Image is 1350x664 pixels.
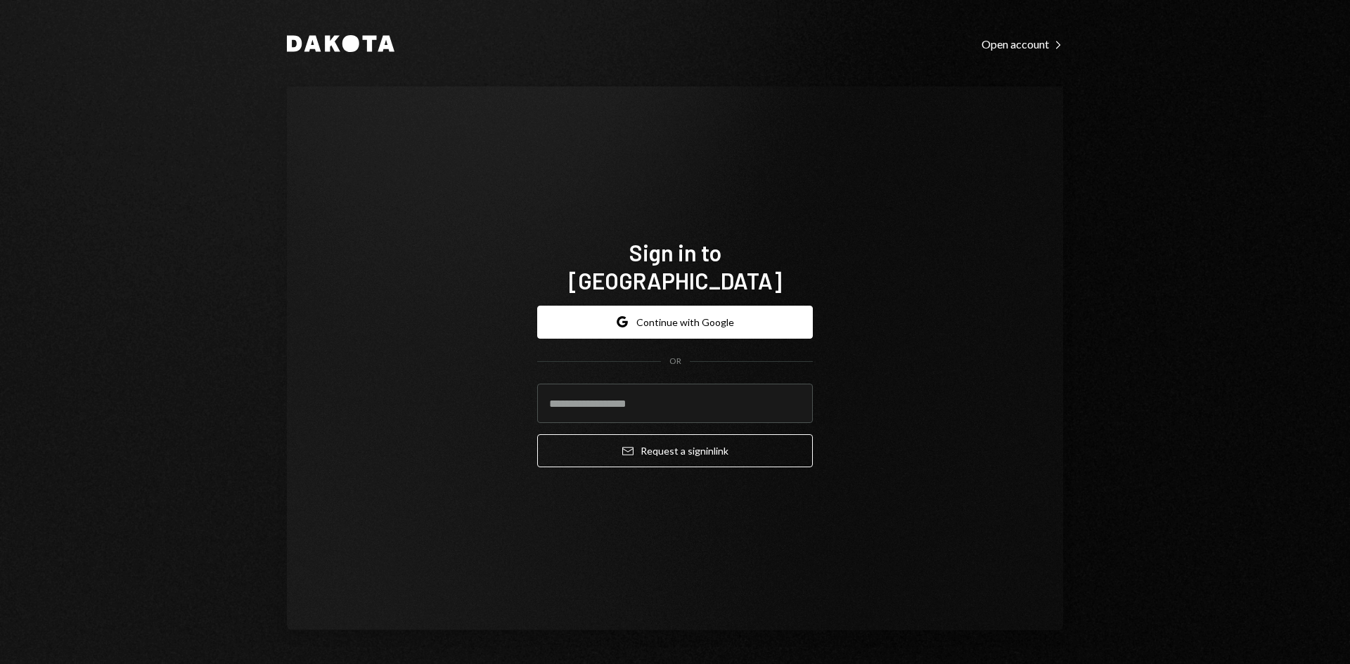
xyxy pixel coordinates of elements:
div: OR [669,356,681,367]
div: Open account [982,37,1063,51]
h1: Sign in to [GEOGRAPHIC_DATA] [537,238,813,294]
button: Continue with Google [537,306,813,339]
button: Request a signinlink [537,434,813,467]
a: Open account [982,36,1063,51]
